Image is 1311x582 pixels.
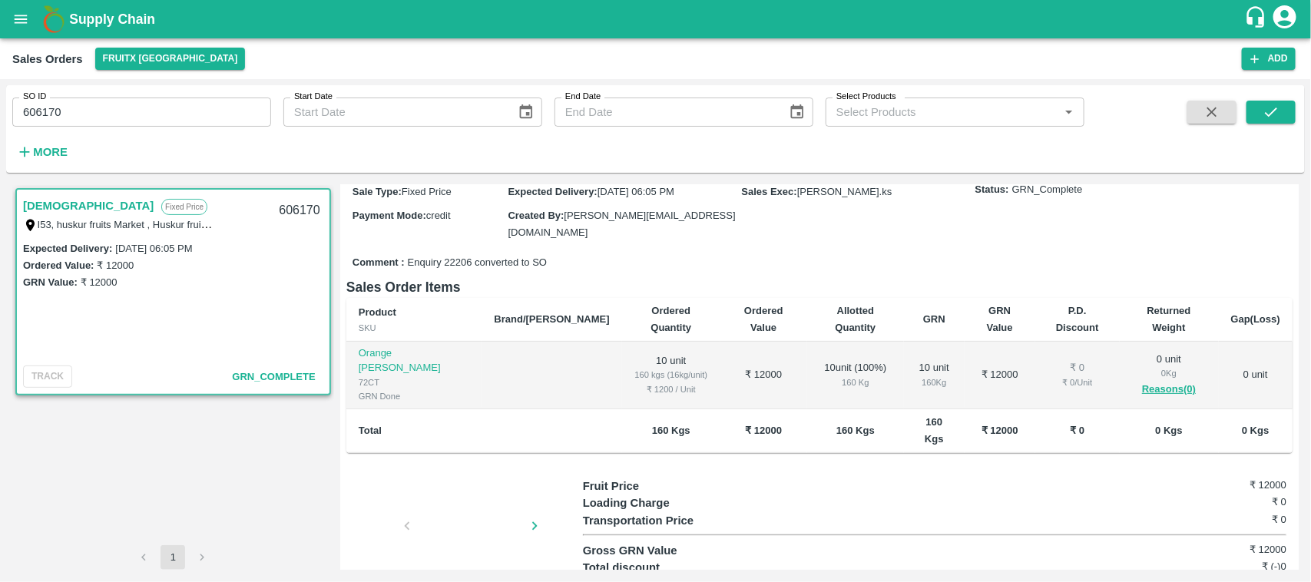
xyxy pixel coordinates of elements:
a: Supply Chain [69,8,1244,30]
button: Add [1242,48,1296,70]
b: ₹ 12000 [745,425,782,436]
b: Supply Chain [69,12,155,27]
input: Select Products [830,102,1054,122]
td: 10 unit [622,342,720,408]
b: GRN [923,313,945,325]
td: ₹ 12000 [720,342,807,408]
p: Fixed Price [161,199,207,215]
nav: pagination navigation [129,545,217,570]
b: GRN Value [987,305,1013,333]
b: Gap(Loss) [1231,313,1280,325]
label: ₹ 12000 [97,260,134,271]
label: I53, huskur fruits Market , Huskur fruits Market , [GEOGRAPHIC_DATA], [GEOGRAPHIC_DATA] ([GEOGRAP... [38,218,823,230]
div: ₹ 0 / Unit [1048,375,1107,389]
div: account of current user [1271,3,1299,35]
input: Start Date [283,98,505,127]
span: [DATE] 06:05 PM [598,186,674,197]
b: 160 Kgs [836,425,875,436]
div: ₹ 1200 / Unit [634,382,708,396]
p: Loading Charge [583,494,759,511]
input: Enter SO ID [12,98,271,127]
label: [DATE] 06:05 PM [115,243,192,254]
label: End Date [565,91,601,103]
h6: ₹ 12000 [1169,478,1286,493]
span: [PERSON_NAME][EMAIL_ADDRESS][DOMAIN_NAME] [508,210,735,238]
p: Transportation Price [583,512,759,529]
h6: Sales Order Items [346,276,1293,298]
button: Choose date [511,98,541,127]
b: ₹ 0 [1070,425,1084,436]
b: 0 Kgs [1155,425,1182,436]
button: More [12,139,71,165]
b: Ordered Value [744,305,783,333]
b: Product [359,306,396,318]
b: 0 Kgs [1242,425,1269,436]
h6: ₹ 12000 [1169,542,1286,557]
b: Returned Weight [1147,305,1191,333]
div: SKU [359,321,470,335]
div: 72CT [359,375,470,389]
label: SO ID [23,91,46,103]
img: logo [38,4,69,35]
p: Total discount [583,559,759,576]
div: 160 kgs (16kg/unit) [634,368,708,382]
p: Fruit Price [583,478,759,494]
div: 10 unit [916,361,952,389]
span: credit [426,210,451,221]
label: Comment : [353,256,405,270]
div: 0 Kg [1132,366,1207,380]
span: Enquiry 22206 converted to SO [408,256,547,270]
div: 160 Kg [819,375,892,389]
span: Fixed Price [402,186,452,197]
b: 160 Kgs [652,425,690,436]
td: 0 unit [1219,342,1293,408]
button: Select DC [95,48,246,70]
h6: ₹ 0 [1169,494,1286,510]
a: [DEMOGRAPHIC_DATA] [23,196,154,216]
label: Status: [975,183,1009,197]
div: 0 unit [1132,352,1207,398]
h6: ₹ 0 [1169,512,1286,527]
button: open drawer [3,2,38,37]
span: [PERSON_NAME].ks [797,186,892,197]
label: Sales Exec : [742,186,797,197]
div: GRN Done [359,389,470,403]
b: Brand/[PERSON_NAME] [494,313,609,325]
p: Gross GRN Value [583,542,759,559]
span: GRN_Complete [1012,183,1083,197]
b: Ordered Quantity [651,305,691,333]
div: customer-support [1244,5,1271,33]
h6: ₹ (-)0 [1169,559,1286,574]
button: page 1 [161,545,185,570]
strong: More [33,146,68,158]
b: Allotted Quantity [836,305,876,333]
label: Payment Mode : [353,210,426,221]
div: ₹ 0 [1048,361,1107,375]
label: ₹ 12000 [81,276,118,288]
div: 606170 [270,193,329,229]
input: End Date [555,98,776,127]
button: Choose date [783,98,812,127]
label: Select Products [836,91,896,103]
label: Expected Delivery : [508,186,597,197]
span: GRN_Complete [232,371,315,382]
label: Ordered Value: [23,260,94,271]
b: ₹ 12000 [982,425,1018,436]
b: P.D. Discount [1056,305,1099,333]
p: Orange [PERSON_NAME] [359,346,470,375]
button: Reasons(0) [1132,381,1207,398]
label: Created By : [508,210,564,221]
b: 160 Kgs [925,416,944,445]
td: ₹ 12000 [965,342,1036,408]
label: Sale Type : [353,186,402,197]
div: 10 unit ( 100 %) [819,361,892,389]
b: Total [359,425,382,436]
label: GRN Value: [23,276,78,288]
div: Sales Orders [12,49,83,69]
button: Open [1059,102,1079,122]
div: 160 Kg [916,375,952,389]
label: Start Date [294,91,333,103]
label: Expected Delivery : [23,243,112,254]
